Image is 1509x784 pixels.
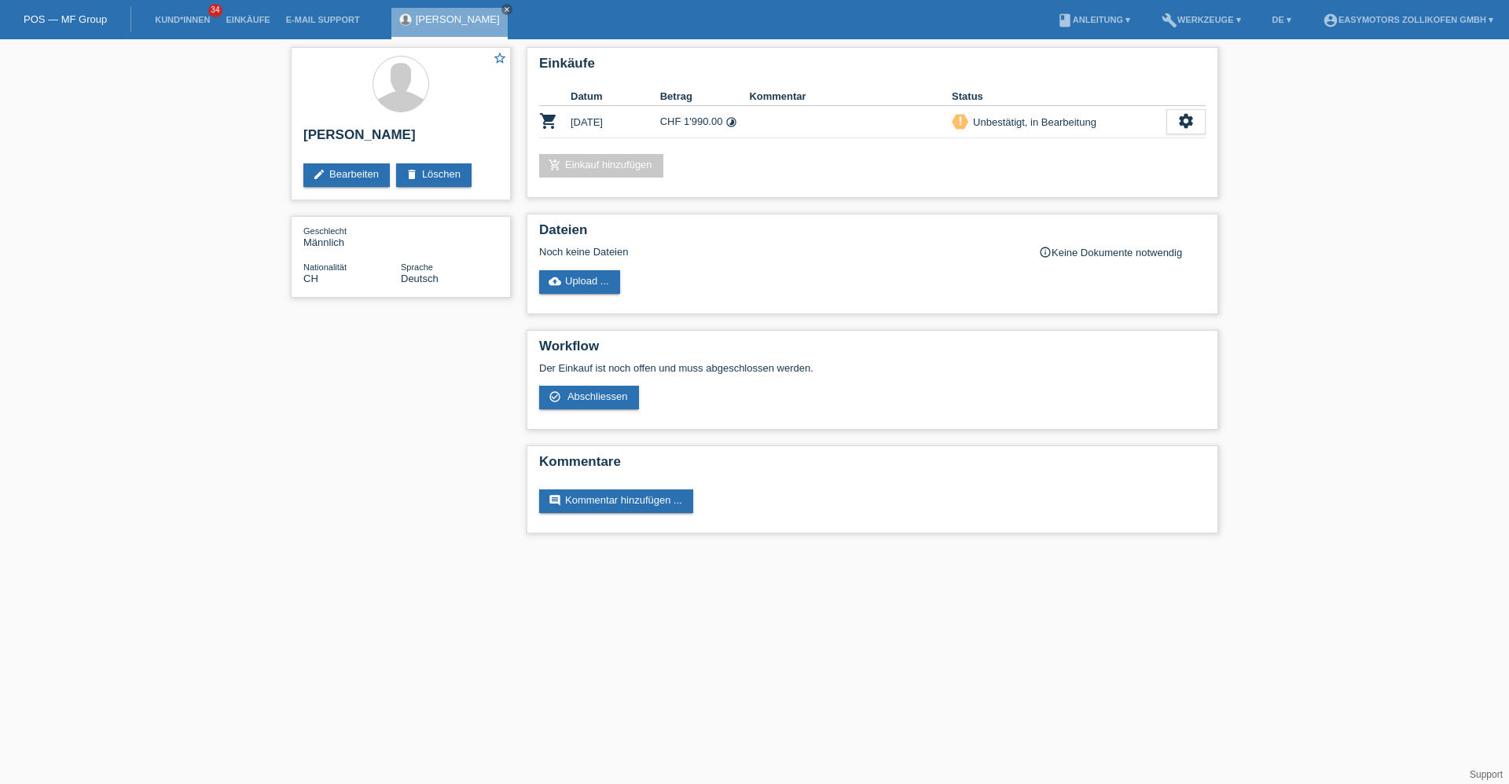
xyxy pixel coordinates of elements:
[147,15,218,24] a: Kund*innen
[1049,15,1138,24] a: bookAnleitung ▾
[725,116,737,128] i: 24 Raten
[549,275,561,288] i: cloud_upload
[401,273,439,284] span: Deutsch
[303,262,347,272] span: Nationalität
[539,454,1206,478] h2: Kommentare
[539,56,1206,79] h2: Einkäufe
[549,390,561,403] i: check_circle_outline
[24,13,107,25] a: POS — MF Group
[303,127,498,151] h2: [PERSON_NAME]
[406,168,418,181] i: delete
[539,270,620,294] a: cloud_uploadUpload ...
[401,262,433,272] span: Sprache
[1177,112,1195,130] i: settings
[1265,15,1299,24] a: DE ▾
[278,15,368,24] a: E-Mail Support
[1039,246,1052,258] i: info_outline
[549,494,561,507] i: comment
[1470,769,1503,780] a: Support
[571,87,660,106] th: Datum
[501,4,512,15] a: close
[660,87,750,106] th: Betrag
[539,362,1206,374] p: Der Einkauf ist noch offen und muss abgeschlossen werden.
[660,106,750,138] td: CHF 1'990.00
[1057,13,1073,28] i: book
[539,489,693,513] a: commentKommentar hinzufügen ...
[416,13,500,25] a: [PERSON_NAME]
[313,168,325,181] i: edit
[539,246,1019,258] div: Noch keine Dateien
[968,114,1096,130] div: Unbestätigt, in Bearbeitung
[539,222,1206,246] h2: Dateien
[303,163,390,187] a: editBearbeiten
[1315,15,1501,24] a: account_circleEasymotors Zollikofen GmbH ▾
[493,51,507,65] i: star_border
[539,386,639,409] a: check_circle_outline Abschliessen
[1154,15,1249,24] a: buildWerkzeuge ▾
[493,51,507,68] a: star_border
[303,225,401,248] div: Männlich
[571,106,660,138] td: [DATE]
[567,390,628,402] span: Abschliessen
[955,115,966,126] i: priority_high
[1323,13,1338,28] i: account_circle
[1039,246,1206,258] div: Keine Dokumente notwendig
[549,159,561,171] i: add_shopping_cart
[1162,13,1177,28] i: build
[539,154,663,178] a: add_shopping_cartEinkauf hinzufügen
[539,339,1206,362] h2: Workflow
[218,15,277,24] a: Einkäufe
[952,87,1166,106] th: Status
[303,273,318,284] span: Schweiz
[503,5,511,13] i: close
[303,226,347,236] span: Geschlecht
[749,87,952,106] th: Kommentar
[208,4,222,17] span: 34
[396,163,472,187] a: deleteLöschen
[539,112,558,130] i: POSP00026120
